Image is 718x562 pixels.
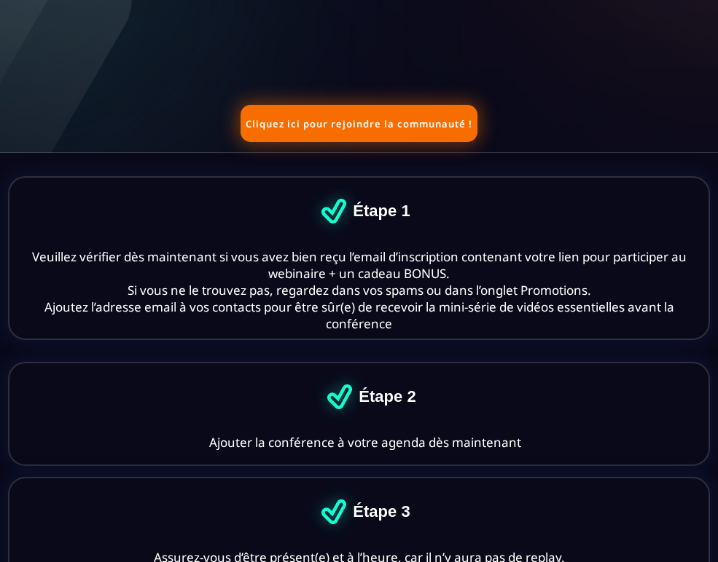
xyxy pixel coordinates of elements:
img: 5b0f7acec7050026322c7a33464a9d2d_df1180c19b023640bdd1f6191e6afa79_big_tick.png [304,482,364,542]
text: Étape 3 [349,499,413,525]
text: Étape 2 [355,384,419,410]
img: 5b0f7acec7050026322c7a33464a9d2d_df1180c19b023640bdd1f6191e6afa79_big_tick.png [304,181,364,241]
button: Cliquez ici pour rejoindre la communauté ! [241,105,477,142]
text: Ajouter la conférence à votre agenda dès maintenant [50,430,679,454]
text: Veuillez vérifier dès maintenant si vous avez bien reçu l’email d’inscription contenant votre lie... [27,245,691,336]
img: 5b0f7acec7050026322c7a33464a9d2d_df1180c19b023640bdd1f6191e6afa79_big_tick.png [310,367,370,427]
text: Étape 1 [349,198,413,224]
